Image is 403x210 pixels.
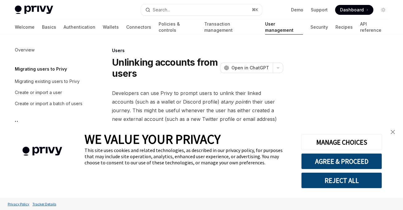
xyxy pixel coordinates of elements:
[291,7,303,13] a: Demo
[112,89,283,132] span: Developers can use Privy to prompt users to unlink their linked accounts (such as a wallet or Dis...
[10,44,89,56] a: Overview
[159,20,197,35] a: Policies & controls
[15,46,35,54] div: Overview
[15,65,67,73] h5: Migrating users to Privy
[141,4,262,15] button: Search...⌘K
[15,6,53,14] img: light logo
[231,65,269,71] span: Open in ChatGPT
[112,47,283,54] div: Users
[9,138,75,165] img: company logo
[103,20,119,35] a: Wallets
[335,5,373,15] a: Dashboard
[42,20,56,35] a: Basics
[391,130,395,134] img: close banner
[225,99,247,105] em: any point
[301,134,382,150] button: MANAGE CHOICES
[112,57,218,79] h1: Unlinking accounts from users
[153,6,170,14] div: Search...
[15,20,35,35] a: Welcome
[10,76,89,87] a: Migrating existing users to Privy
[360,20,388,35] a: API reference
[265,20,303,35] a: User management
[15,78,80,85] div: Migrating existing users to Privy
[335,20,353,35] a: Recipes
[220,63,273,73] button: Open in ChatGPT
[15,100,82,107] div: Create or import a batch of users
[10,98,89,109] a: Create or import a batch of users
[301,153,382,169] button: AGREE & PROCEED
[387,126,399,138] a: close banner
[10,87,89,98] a: Create or import a user
[378,5,388,15] button: Toggle dark mode
[64,20,95,35] a: Authentication
[126,20,151,35] a: Connectors
[340,7,364,13] span: Dashboard
[252,7,258,12] span: ⌘ K
[15,119,27,126] h5: Users
[31,199,58,209] a: Tracker Details
[310,20,328,35] a: Security
[15,89,62,96] div: Create or import a user
[204,20,257,35] a: Transaction management
[301,172,382,188] button: REJECT ALL
[6,199,31,209] a: Privacy Policy
[311,7,328,13] a: Support
[85,147,292,166] div: This site uses cookies and related technologies, as described in our privacy policy, for purposes...
[85,131,221,147] span: WE VALUE YOUR PRIVACY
